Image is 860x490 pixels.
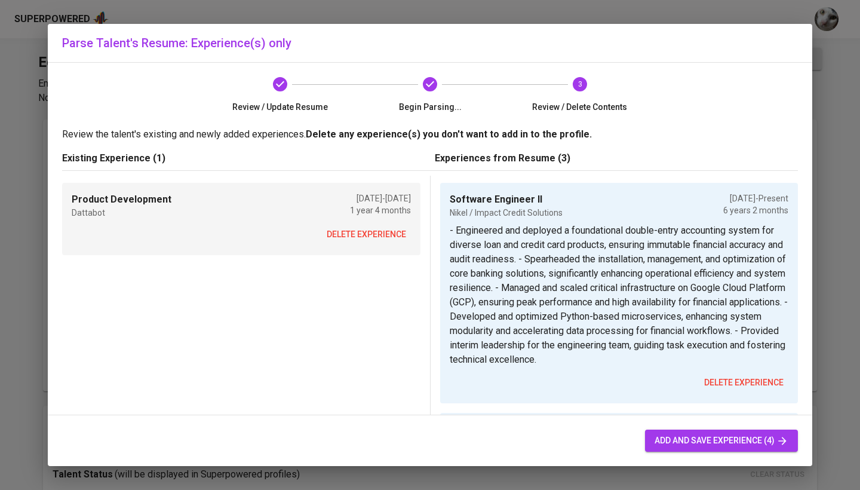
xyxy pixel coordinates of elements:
[72,192,171,207] p: Product Development
[645,430,798,452] button: add and save experience (4)
[450,223,788,367] p: - Engineered and deployed a foundational double-entry accounting system for diverse loan and cred...
[435,151,798,166] p: Experiences from Resume (3)
[350,192,411,204] p: [DATE] - [DATE]
[699,372,788,394] button: delete experience
[62,151,425,166] p: Existing Experience (1)
[704,375,784,390] span: delete experience
[723,204,788,216] p: 6 years 2 months
[62,33,798,53] h6: Parse Talent's Resume: Experience(s) only
[327,227,406,242] span: delete experience
[450,207,563,219] p: Nikel / Impact Credit Solutions
[350,204,411,216] p: 1 year 4 months
[72,207,171,219] p: Dattabot
[360,101,500,113] span: Begin Parsing...
[578,80,582,88] text: 3
[655,433,788,448] span: add and save experience (4)
[509,101,650,113] span: Review / Delete Contents
[306,128,592,140] b: Delete any experience(s) you don't want to add in to the profile.
[210,101,351,113] span: Review / Update Resume
[723,192,788,204] p: [DATE] - Present
[322,223,411,246] button: delete experience
[62,127,798,142] p: Review the talent's existing and newly added experiences.
[450,192,563,207] p: Software Engineer II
